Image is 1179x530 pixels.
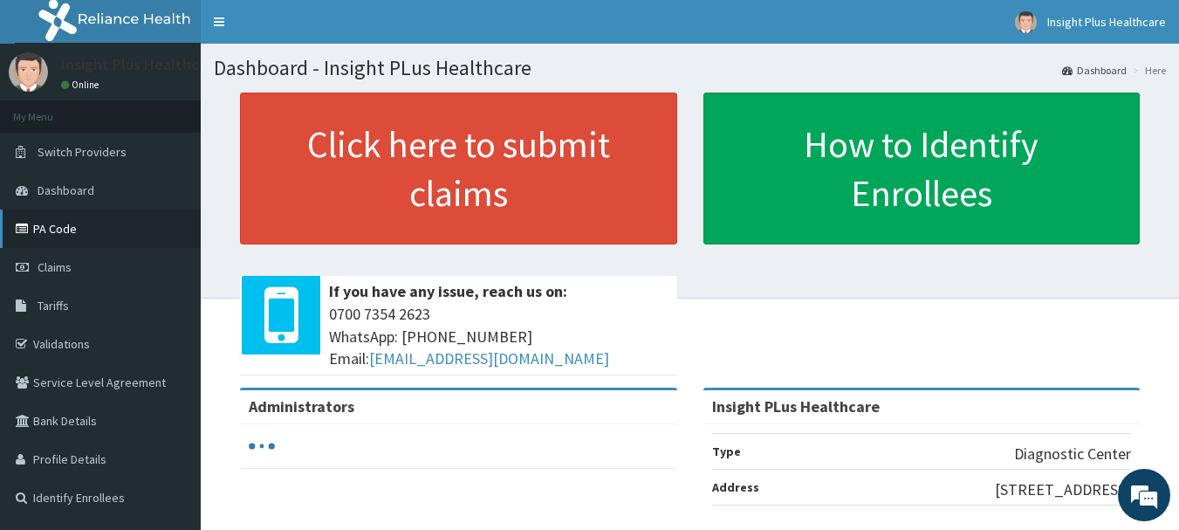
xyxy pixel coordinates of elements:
a: How to Identify Enrollees [703,93,1141,244]
p: Insight Plus Healthcare [61,57,221,72]
a: [EMAIL_ADDRESS][DOMAIN_NAME] [369,348,609,368]
a: Dashboard [1062,63,1127,78]
p: [STREET_ADDRESS] [995,478,1131,501]
span: Dashboard [38,182,94,198]
h1: Dashboard - Insight PLus Healthcare [214,57,1166,79]
span: Switch Providers [38,144,127,160]
li: Here [1128,63,1166,78]
svg: audio-loading [249,433,275,459]
strong: Insight PLus Healthcare [712,396,880,416]
span: Insight Plus Healthcare [1047,14,1166,30]
p: Diagnostic Center [1014,443,1131,465]
span: 0700 7354 2623 WhatsApp: [PHONE_NUMBER] Email: [329,303,668,370]
b: Address [712,479,759,495]
b: Type [712,444,741,459]
img: User Image [1015,11,1037,33]
img: User Image [9,52,48,92]
b: If you have any issue, reach us on: [329,281,567,301]
a: Click here to submit claims [240,93,677,244]
span: Tariffs [38,298,69,313]
span: Claims [38,259,72,275]
a: Online [61,79,103,91]
b: Administrators [249,396,354,416]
